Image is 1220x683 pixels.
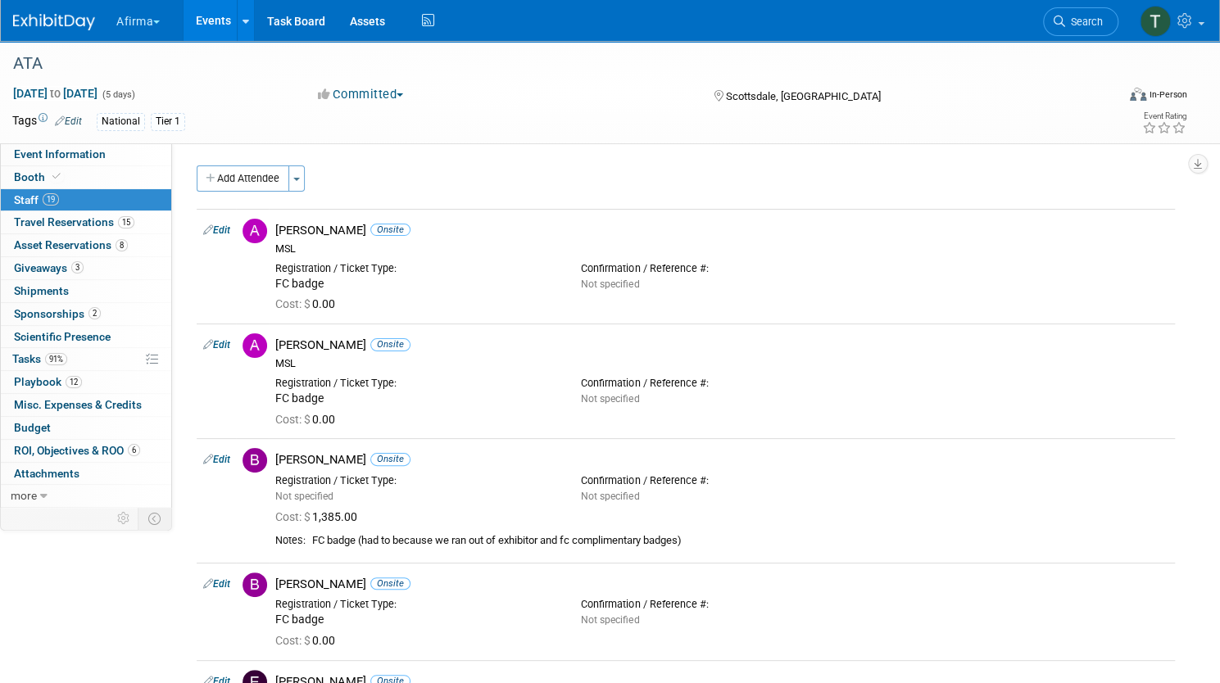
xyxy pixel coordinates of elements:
[275,510,364,523] span: 1,385.00
[45,353,67,365] span: 91%
[12,352,67,365] span: Tasks
[275,377,556,390] div: Registration / Ticket Type:
[581,393,639,405] span: Not specified
[12,112,82,131] td: Tags
[1,394,171,416] a: Misc. Expenses & Credits
[275,297,342,310] span: 0.00
[726,90,881,102] span: Scottsdale, [GEOGRAPHIC_DATA]
[116,239,128,251] span: 8
[275,413,342,426] span: 0.00
[1,143,171,165] a: Event Information
[243,572,267,597] img: B.jpg
[1,303,171,325] a: Sponsorships2
[203,339,230,351] a: Edit
[203,224,230,236] a: Edit
[1149,88,1187,101] div: In-Person
[14,193,59,206] span: Staff
[370,577,410,590] span: Onsite
[275,634,312,647] span: Cost: $
[1,326,171,348] a: Scientific Presence
[1,280,171,302] a: Shipments
[14,147,106,161] span: Event Information
[1140,6,1171,37] img: Taylor Sebesta
[275,534,306,547] div: Notes:
[275,452,1168,468] div: [PERSON_NAME]
[1,234,171,256] a: Asset Reservations8
[581,598,862,611] div: Confirmation / Reference #:
[14,261,84,274] span: Giveaways
[312,534,1168,548] div: FC badge (had to because we ran out of exhibitor and fc complimentary badges)
[14,215,134,228] span: Travel Reservations
[370,338,410,351] span: Onsite
[71,261,84,274] span: 3
[1,440,171,462] a: ROI, Objectives & ROO6
[43,193,59,206] span: 19
[14,375,82,388] span: Playbook
[151,113,185,130] div: Tier 1
[7,49,1087,79] div: ATA
[138,508,172,529] td: Toggle Event Tabs
[275,510,312,523] span: Cost: $
[14,307,101,320] span: Sponsorships
[14,238,128,251] span: Asset Reservations
[1,166,171,188] a: Booth
[243,448,267,473] img: B.jpg
[13,14,95,30] img: ExhibitDay
[14,170,64,183] span: Booth
[1142,112,1186,120] div: Event Rating
[14,398,142,411] span: Misc. Expenses & Credits
[197,165,289,192] button: Add Attendee
[581,474,862,487] div: Confirmation / Reference #:
[1,189,171,211] a: Staff19
[88,307,101,319] span: 2
[243,333,267,358] img: A.jpg
[275,297,312,310] span: Cost: $
[48,87,63,100] span: to
[1,463,171,485] a: Attachments
[1012,85,1187,110] div: Event Format
[275,357,1168,370] div: MSL
[275,277,556,292] div: FC badge
[110,508,138,529] td: Personalize Event Tab Strip
[275,262,556,275] div: Registration / Ticket Type:
[14,444,140,457] span: ROI, Objectives & ROO
[312,86,410,103] button: Committed
[97,113,145,130] div: National
[370,224,410,236] span: Onsite
[275,598,556,611] div: Registration / Ticket Type:
[275,577,1168,592] div: [PERSON_NAME]
[1,211,171,233] a: Travel Reservations15
[66,376,82,388] span: 12
[1,257,171,279] a: Giveaways3
[1,417,171,439] a: Budget
[203,454,230,465] a: Edit
[243,219,267,243] img: A.jpg
[581,262,862,275] div: Confirmation / Reference #:
[581,377,862,390] div: Confirmation / Reference #:
[101,89,135,100] span: (5 days)
[1130,88,1146,101] img: Format-Inperson.png
[14,467,79,480] span: Attachments
[275,613,556,627] div: FC badge
[275,391,556,406] div: FC badge
[1,485,171,507] a: more
[1,348,171,370] a: Tasks91%
[128,444,140,456] span: 6
[14,330,111,343] span: Scientific Presence
[581,491,639,502] span: Not specified
[118,216,134,228] span: 15
[1,371,171,393] a: Playbook12
[275,474,556,487] div: Registration / Ticket Type:
[52,172,61,181] i: Booth reservation complete
[14,421,51,434] span: Budget
[370,453,410,465] span: Onsite
[1065,16,1103,28] span: Search
[11,489,37,502] span: more
[275,223,1168,238] div: [PERSON_NAME]
[275,413,312,426] span: Cost: $
[581,278,639,290] span: Not specified
[203,578,230,590] a: Edit
[275,337,1168,353] div: [PERSON_NAME]
[275,491,333,502] span: Not specified
[55,115,82,127] a: Edit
